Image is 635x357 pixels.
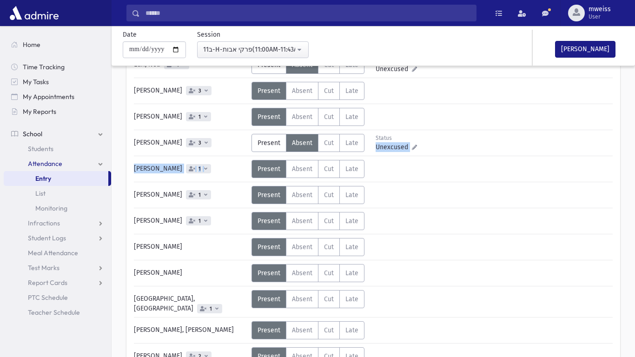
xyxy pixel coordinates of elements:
div: AttTypes [251,264,364,282]
span: Late [345,243,358,251]
span: Absent [292,326,312,334]
a: Attendance [4,156,111,171]
span: PTC Schedule [28,293,68,302]
span: Monitoring [35,204,67,212]
a: Students [4,141,111,156]
span: Present [258,165,280,173]
span: Present [258,191,280,199]
a: Time Tracking [4,59,111,74]
span: Late [345,139,358,147]
button: [PERSON_NAME] [555,41,615,58]
span: Present [258,139,280,147]
span: Late [345,295,358,303]
label: Session [197,30,220,40]
a: Teacher Schedule [4,305,111,320]
span: Absent [292,269,312,277]
span: School [23,130,42,138]
span: Teacher Schedule [28,308,80,317]
span: Late [345,191,358,199]
span: List [35,189,46,198]
span: Test Marks [28,264,60,272]
button: 11ב-H-פרקי אבות(11:00AM-11:43AM) [197,41,309,58]
span: Late [345,165,358,173]
span: Infractions [28,219,60,227]
a: Meal Attendance [4,245,111,260]
input: Search [140,5,476,21]
span: Report Cards [28,278,67,287]
div: [PERSON_NAME] [129,134,251,152]
span: 1 [197,218,203,224]
span: Late [345,269,358,277]
div: AttTypes [251,290,364,308]
span: Students [28,145,53,153]
div: [PERSON_NAME] [129,264,251,282]
div: [PERSON_NAME] [129,160,251,178]
span: Present [258,217,280,225]
span: Cut [324,217,334,225]
span: Time Tracking [23,63,65,71]
div: AttTypes [251,212,364,230]
a: Monitoring [4,201,111,216]
span: Absent [292,295,312,303]
span: Present [258,243,280,251]
span: Present [258,295,280,303]
div: AttTypes [251,321,364,339]
span: Present [258,269,280,277]
div: AttTypes [251,186,364,204]
a: My Reports [4,104,111,119]
div: AttTypes [251,82,364,100]
span: My Tasks [23,78,49,86]
span: Absent [292,113,312,121]
div: [PERSON_NAME] [129,186,251,204]
div: [PERSON_NAME] [129,82,251,100]
a: School [4,126,111,141]
span: 1 [208,306,214,312]
div: AttTypes [251,108,364,126]
a: PTC Schedule [4,290,111,305]
span: Absent [292,217,312,225]
span: 1 [197,192,203,198]
div: AttTypes [251,134,364,152]
div: AttTypes [251,238,364,256]
span: Cut [324,295,334,303]
div: [GEOGRAPHIC_DATA], [GEOGRAPHIC_DATA] [129,290,251,313]
span: Unexcused [376,64,412,74]
span: Cut [324,87,334,95]
span: Cut [324,269,334,277]
span: 3 [197,140,203,146]
span: Cut [324,165,334,173]
span: Cut [324,139,334,147]
div: [PERSON_NAME] [129,212,251,230]
span: Cut [324,113,334,121]
span: 1 [197,166,203,172]
span: Absent [292,243,312,251]
span: Present [258,326,280,334]
span: Cut [324,191,334,199]
a: Infractions [4,216,111,231]
div: [PERSON_NAME], [PERSON_NAME] [129,321,251,339]
a: My Tasks [4,74,111,89]
span: 1 [197,114,203,120]
span: Present [258,113,280,121]
span: Home [23,40,40,49]
span: Entry [35,174,51,183]
a: Home [4,37,111,52]
span: Late [345,87,358,95]
span: mweiss [589,6,611,13]
span: Absent [292,191,312,199]
span: Absent [292,139,312,147]
span: Absent [292,87,312,95]
div: Status [376,134,417,142]
label: Date [123,30,137,40]
span: Late [345,113,358,121]
span: 3 [197,88,203,94]
div: 11ב-H-פרקי אבות(11:00AM-11:43AM) [203,45,295,54]
span: Present [258,87,280,95]
span: My Appointments [23,93,74,101]
span: User [589,13,611,20]
a: Entry [4,171,108,186]
a: Student Logs [4,231,111,245]
div: [PERSON_NAME] [129,238,251,256]
span: Meal Attendance [28,249,78,257]
span: Late [345,217,358,225]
